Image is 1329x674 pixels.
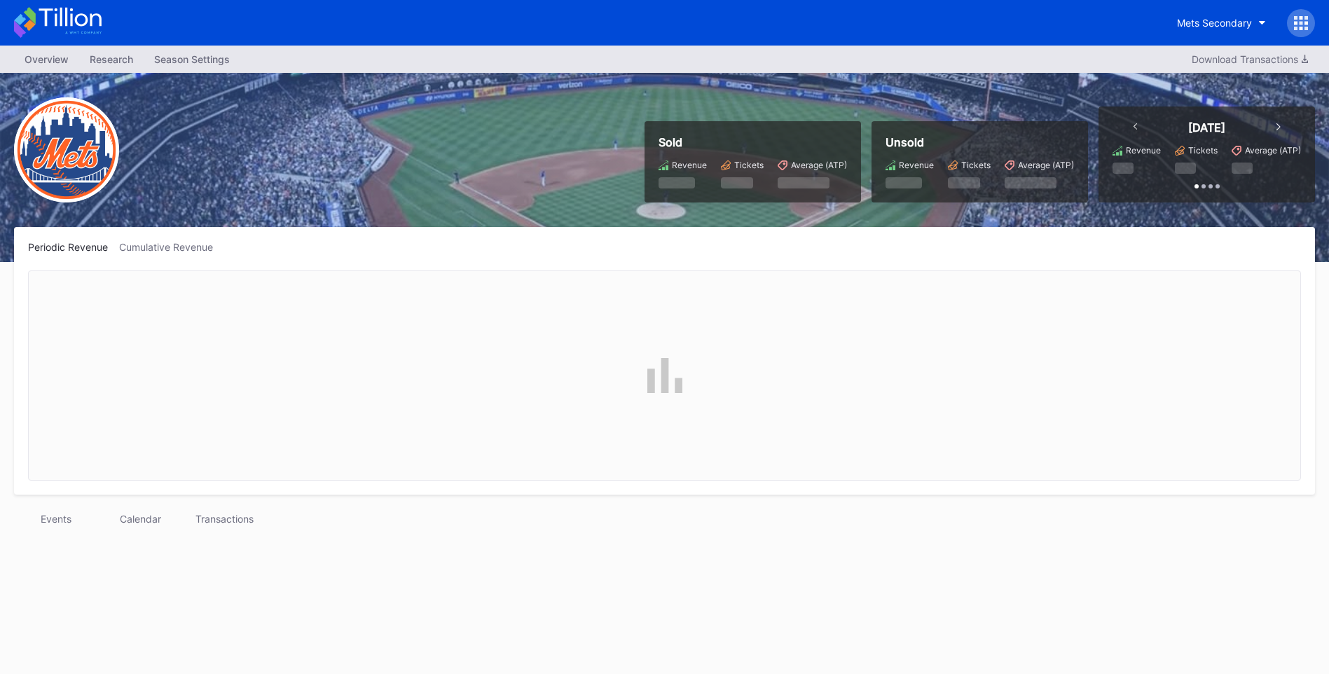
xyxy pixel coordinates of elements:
div: Periodic Revenue [28,241,119,253]
div: Tickets [1188,145,1218,156]
div: Revenue [1126,145,1161,156]
div: Download Transactions [1192,53,1308,65]
a: Overview [14,49,79,69]
div: Transactions [182,509,266,529]
button: Download Transactions [1185,50,1315,69]
div: Events [14,509,98,529]
div: Average (ATP) [791,160,847,170]
div: [DATE] [1188,121,1225,135]
button: Mets Secondary [1166,10,1276,36]
img: New-York-Mets-Transparent.png [14,97,119,202]
div: Revenue [672,160,707,170]
a: Season Settings [144,49,240,69]
div: Mets Secondary [1177,17,1252,29]
div: Tickets [734,160,764,170]
div: Cumulative Revenue [119,241,224,253]
div: Average (ATP) [1245,145,1301,156]
div: Unsold [886,135,1074,149]
div: Tickets [961,160,991,170]
a: Research [79,49,144,69]
div: Sold [659,135,847,149]
div: Revenue [899,160,934,170]
div: Calendar [98,509,182,529]
div: Average (ATP) [1018,160,1074,170]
